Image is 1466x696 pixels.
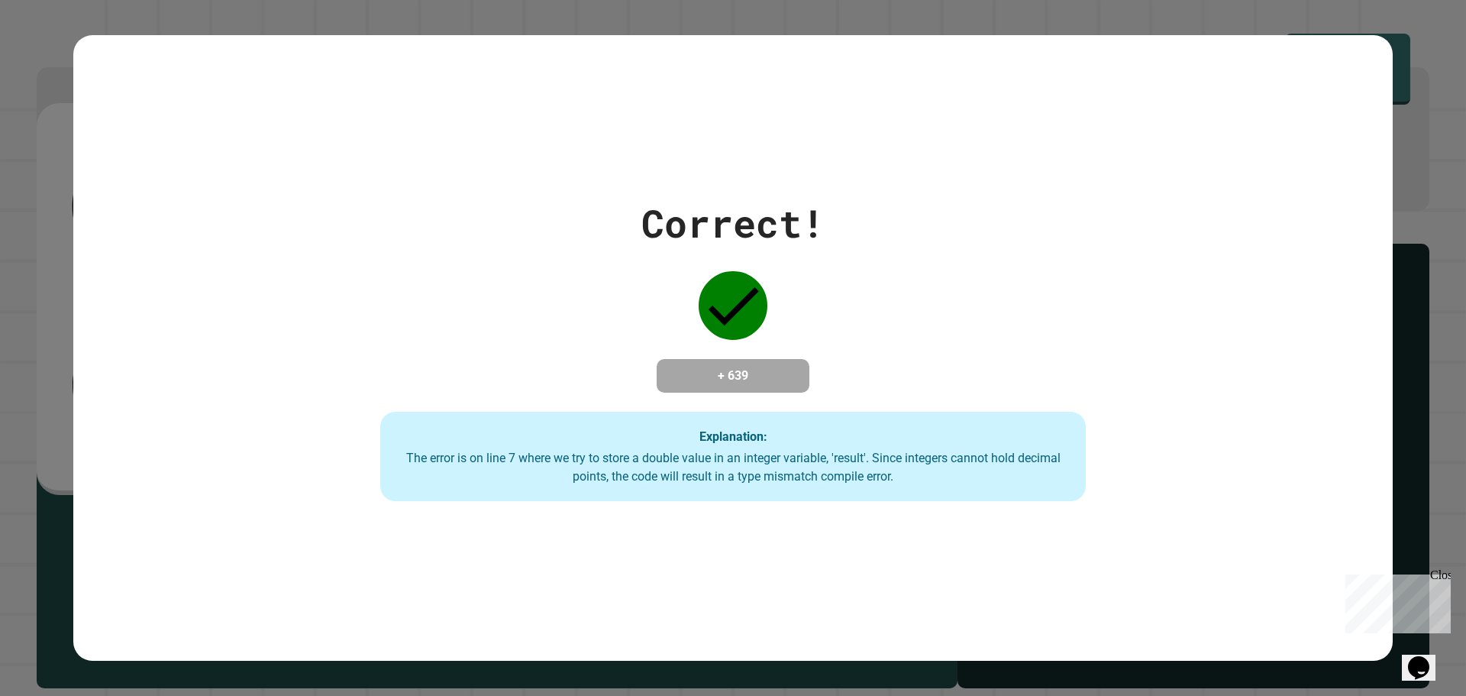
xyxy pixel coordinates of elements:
div: Correct! [641,195,825,252]
h4: + 639 [672,367,794,385]
div: Chat with us now!Close [6,6,105,97]
iframe: chat widget [1402,635,1451,681]
iframe: chat widget [1339,568,1451,633]
strong: Explanation: [699,429,767,443]
div: The error is on line 7 where we try to store a double value in an integer variable, 'result'. Sin... [396,449,1071,486]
